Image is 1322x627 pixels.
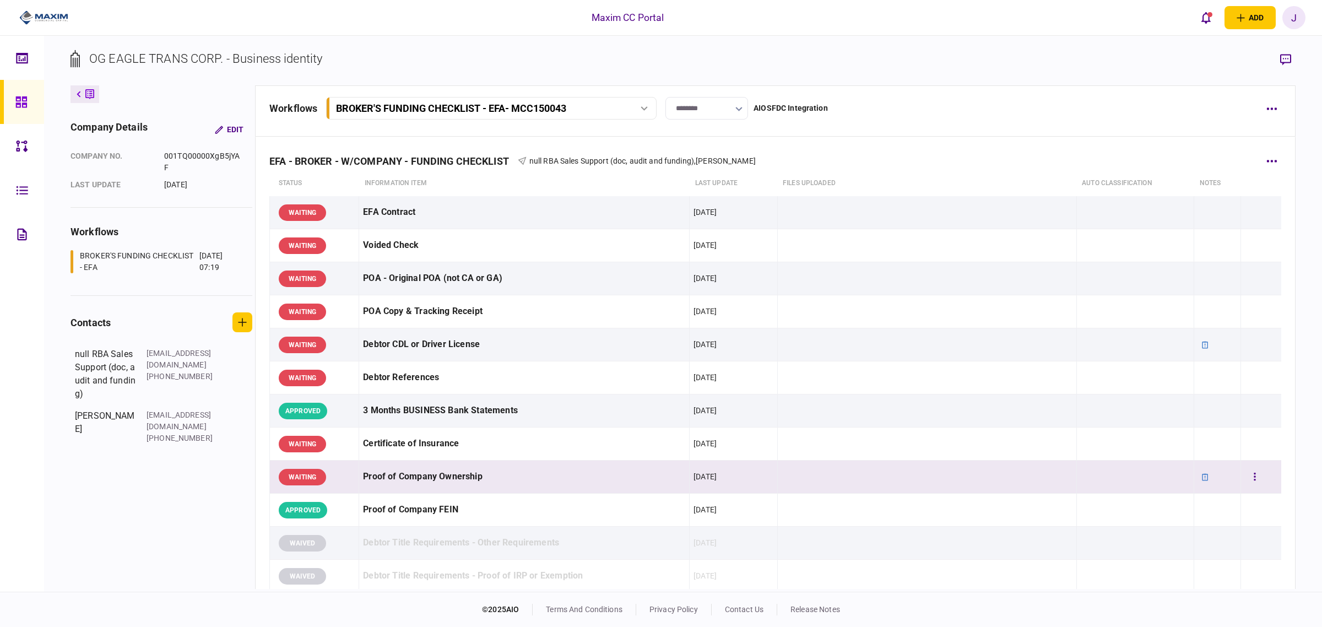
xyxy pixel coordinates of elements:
a: BROKER'S FUNDING CHECKLIST - EFA[DATE] 07:19 [71,250,239,273]
div: [PERSON_NAME] [75,409,136,444]
div: [DATE] [693,405,717,416]
div: [DATE] [693,339,717,350]
div: EFA Contract [363,200,685,225]
th: auto classification [1076,171,1194,196]
div: WAITING [279,370,326,386]
button: open notifications list [1195,6,1218,29]
span: [PERSON_NAME] [696,156,756,165]
div: Maxim CC Portal [592,10,664,25]
th: Information item [359,171,690,196]
th: notes [1194,171,1241,196]
div: Debtor Title Requirements - Proof of IRP or Exemption [363,564,685,588]
span: null RBA Sales Support (doc, audit and funding) [529,156,694,165]
div: [DATE] [693,438,717,449]
a: release notes [790,605,840,614]
div: 001TQ00000XgB5jYAF [164,150,244,174]
div: last update [71,179,153,191]
div: [DATE] [693,273,717,284]
div: POA Copy & Tracking Receipt [363,299,685,324]
div: APPROVED [279,403,327,419]
button: BROKER'S FUNDING CHECKLIST - EFA- MCC150043 [326,97,657,120]
div: Proof of Company Ownership [363,464,685,489]
th: last update [690,171,777,196]
div: Debtor Title Requirements - Other Requirements [363,531,685,555]
div: BROKER'S FUNDING CHECKLIST - EFA - MCC150043 [336,102,566,114]
div: WAITING [279,337,326,353]
div: AIOSFDC Integration [754,102,828,114]
div: [DATE] [164,179,244,191]
div: [DATE] [693,570,717,581]
div: WAIVED [279,568,326,585]
div: 3 Months BUSINESS Bank Statements [363,398,685,423]
div: null RBA Sales Support (doc, audit and funding) [75,348,136,401]
button: J [1282,6,1305,29]
div: [EMAIL_ADDRESS][DOMAIN_NAME] [147,348,218,371]
div: [PHONE_NUMBER] [147,371,218,382]
div: WAITING [279,469,326,485]
th: Files uploaded [777,171,1076,196]
div: company no. [71,150,153,174]
div: workflows [269,101,317,116]
img: client company logo [19,9,68,26]
div: [EMAIL_ADDRESS][DOMAIN_NAME] [147,409,218,433]
div: WAITING [279,237,326,254]
div: workflows [71,224,252,239]
div: [DATE] [693,471,717,482]
button: open adding identity options [1225,6,1276,29]
th: status [270,171,359,196]
div: Proof of Company FEIN [363,498,685,522]
div: WAITING [279,436,326,452]
div: BROKER'S FUNDING CHECKLIST - EFA [80,250,197,273]
a: privacy policy [649,605,698,614]
div: Debtor References [363,365,685,390]
div: Certificate of Insurance [363,431,685,456]
span: , [694,156,696,165]
div: [DATE] [693,537,717,548]
button: Edit [206,120,252,139]
div: WAITING [279,204,326,221]
a: terms and conditions [546,605,622,614]
div: Voided Check [363,233,685,258]
div: [DATE] [693,504,717,515]
div: [DATE] [693,372,717,383]
div: [DATE] [693,306,717,317]
div: APPROVED [279,502,327,518]
div: [DATE] 07:19 [199,250,239,273]
div: [DATE] [693,207,717,218]
div: contacts [71,315,111,330]
div: © 2025 AIO [482,604,533,615]
div: [PHONE_NUMBER] [147,433,218,444]
div: EFA - BROKER - W/COMPANY - FUNDING CHECKLIST [269,155,518,167]
div: WAITING [279,271,326,287]
a: contact us [725,605,763,614]
div: WAIVED [279,535,326,552]
div: [DATE] [693,240,717,251]
div: OG EAGLE TRANS CORP. - Business identity [89,50,322,68]
div: company details [71,120,148,139]
div: WAITING [279,304,326,320]
div: Debtor CDL or Driver License [363,332,685,357]
div: POA - Original POA (not CA or GA) [363,266,685,291]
